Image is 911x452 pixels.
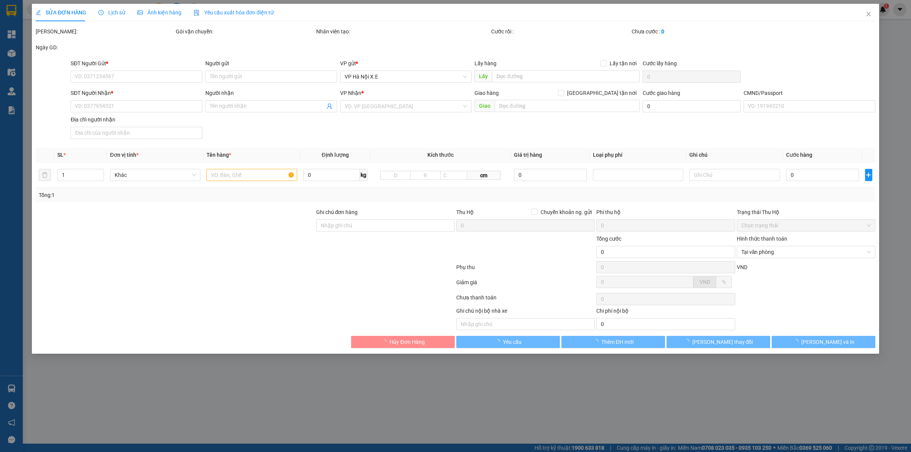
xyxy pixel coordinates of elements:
[643,100,741,112] input: Cước giao hàng
[57,152,63,158] span: SL
[865,169,872,181] button: plus
[36,10,41,15] span: edit
[340,90,361,96] span: VP Nhận
[601,338,634,346] span: Thêm ĐH mới
[661,28,664,35] b: 0
[537,208,595,216] span: Chuyển khoản ng. gửi
[737,208,875,216] div: Trạng thái Thu Hộ
[456,307,595,318] div: Ghi chú nội bộ nhà xe
[389,338,424,346] span: Hủy Đơn Hàng
[686,148,783,162] th: Ghi chú
[316,219,455,232] input: Ghi chú đơn hàng
[137,10,143,15] span: picture
[36,27,174,36] div: [PERSON_NAME]:
[71,89,202,97] div: SĐT Người Nhận
[495,339,503,344] span: loading
[474,100,495,112] span: Giao
[205,89,337,97] div: Người nhận
[865,11,872,17] span: close
[737,264,747,270] span: VND
[381,339,389,344] span: loading
[98,10,104,15] span: clock-circle
[643,71,741,83] input: Cước lấy hàng
[865,172,872,178] span: plus
[772,336,875,348] button: [PERSON_NAME] và In
[456,336,560,348] button: Yêu cầu
[110,152,139,158] span: Đơn vị tính
[564,89,640,97] span: [GEOGRAPHIC_DATA] tận nơi
[643,60,677,66] label: Cước lấy hàng
[205,59,337,68] div: Người gửi
[596,307,735,318] div: Chi phí nội bộ
[737,236,787,242] label: Hình thức thanh toán
[561,336,665,348] button: Thêm ĐH mới
[206,169,297,181] input: VD: Bàn, Ghế
[39,191,351,199] div: Tổng: 1
[858,4,879,25] button: Close
[440,171,468,180] input: C
[71,127,202,139] input: Địa chỉ của người nhận
[322,152,349,158] span: Định lượng
[455,278,596,291] div: Giảm giá
[607,59,640,68] span: Lấy tận nơi
[503,338,522,346] span: Yêu cầu
[474,90,499,96] span: Giao hàng
[36,43,174,52] div: Ngày GD:
[36,9,86,16] span: SỬA ĐƠN HÀNG
[667,336,770,348] button: [PERSON_NAME] thay đổi
[380,171,411,180] input: D
[316,209,358,215] label: Ghi chú đơn hàng
[455,293,596,307] div: Chưa thanh toán
[474,70,492,82] span: Lấy
[455,263,596,276] div: Phụ thu
[744,89,875,97] div: CMND/Passport
[176,27,314,36] div: Gói vận chuyển:
[801,338,854,346] span: [PERSON_NAME] và In
[71,59,202,68] div: SĐT Người Gửi
[194,9,274,16] span: Yêu cầu xuất hóa đơn điện tử
[741,246,871,258] span: Tại văn phòng
[427,152,454,158] span: Kích thước
[340,59,472,68] div: VP gửi
[689,169,780,181] input: Ghi Chú
[39,169,51,181] button: delete
[98,9,125,16] span: Lịch sử
[596,208,735,219] div: Phí thu hộ
[514,152,542,158] span: Giá trị hàng
[793,339,801,344] span: loading
[467,171,501,180] span: cm
[316,27,490,36] div: Nhân viên tạo:
[410,171,441,180] input: R
[495,100,640,112] input: Dọc đường
[326,103,333,109] span: user-add
[194,10,200,16] img: icon
[590,148,686,162] th: Loại phụ phí
[360,169,367,181] span: kg
[700,279,710,285] span: VND
[596,236,621,242] span: Tổng cước
[71,115,202,124] div: Địa chỉ người nhận
[722,279,726,285] span: %
[492,70,640,82] input: Dọc đường
[593,339,601,344] span: loading
[491,27,630,36] div: Cước rồi :
[115,169,196,181] span: Khác
[456,318,595,330] input: Nhập ghi chú
[456,209,474,215] span: Thu Hộ
[692,338,753,346] span: [PERSON_NAME] thay đổi
[632,27,770,36] div: Chưa cước :
[137,9,181,16] span: Ảnh kiện hàng
[643,90,680,96] label: Cước giao hàng
[786,152,812,158] span: Cước hàng
[684,339,692,344] span: loading
[351,336,455,348] button: Hủy Đơn Hàng
[474,60,496,66] span: Lấy hàng
[345,71,467,82] span: VP Hà Nội X.E
[741,220,871,231] span: Chọn trạng thái
[206,152,231,158] span: Tên hàng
